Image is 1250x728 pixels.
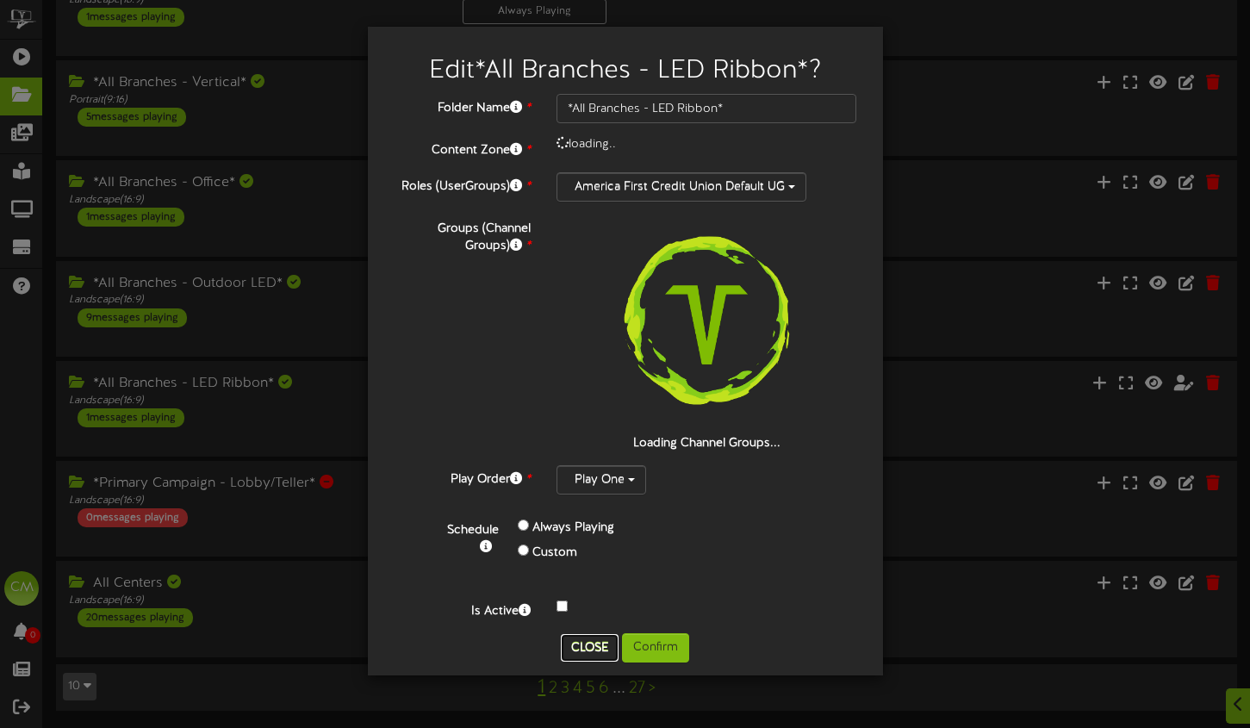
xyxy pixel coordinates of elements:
b: Schedule [447,524,499,537]
label: Folder Name [381,94,544,117]
div: loading.. [544,136,870,153]
input: Folder Name [557,94,857,123]
label: Roles (UserGroups) [381,172,544,196]
label: Is Active [381,597,544,620]
label: Content Zone [381,136,544,159]
label: Custom [532,544,577,562]
button: Close [561,634,619,662]
label: Play Order [381,465,544,488]
label: Always Playing [532,520,614,537]
label: Groups (Channel Groups) [381,215,544,255]
strong: Loading Channel Groups... [633,437,780,450]
button: Play One [557,465,646,495]
button: Confirm [622,633,689,663]
button: America First Credit Union Default UG [557,172,806,202]
h2: Edit *All Branches - LED Ribbon* ? [394,57,857,85]
img: loading-spinner-3.png [596,215,817,435]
